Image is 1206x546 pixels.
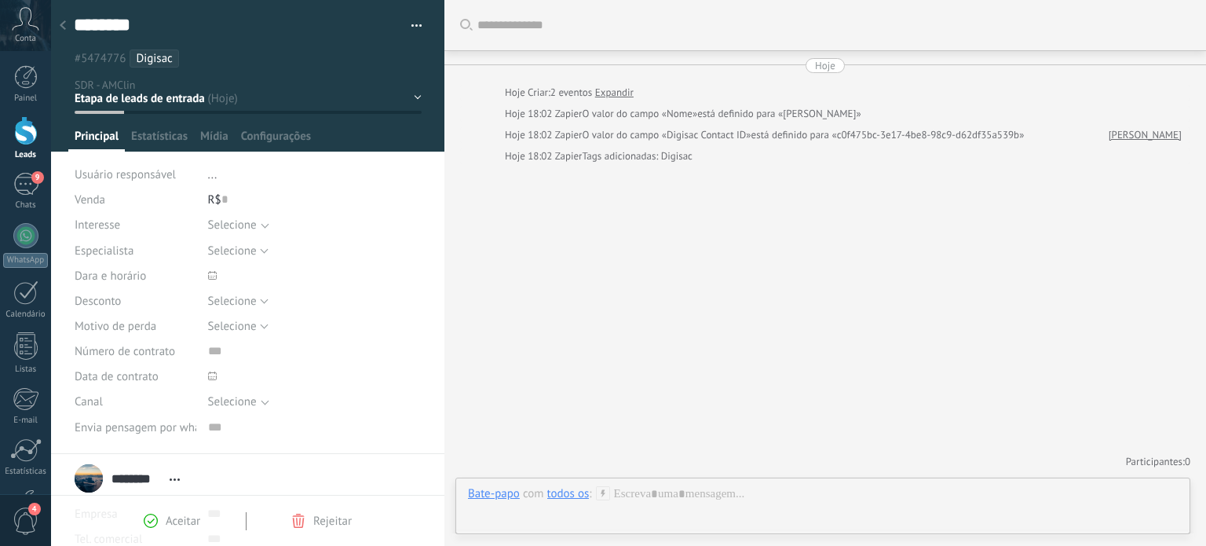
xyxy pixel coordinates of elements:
div: Data de contrato [75,364,196,389]
div: Usuário responsável [75,162,196,187]
span: Zapier [555,107,583,120]
div: E-mail [3,416,49,426]
span: Número de contrato [75,346,175,357]
div: todos os [547,486,590,500]
span: Envia pensagem por whatsapp [75,422,228,434]
span: Canal [75,396,103,408]
span: 9 [31,171,44,184]
span: Mídia [200,129,228,152]
span: Conta [15,34,36,44]
span: Principal [75,129,119,152]
div: Leads [3,150,49,160]
div: Painel [3,93,49,104]
div: Desconto [75,288,196,313]
span: Digisac [136,51,172,66]
span: : [589,486,591,502]
div: Hoje 18:02 [505,148,555,164]
span: está definido para «[PERSON_NAME]» [697,106,861,122]
div: Criar: [505,85,634,101]
a: [PERSON_NAME] [1109,127,1182,143]
div: Venda [75,187,196,212]
span: O valor do campo «Nome» [582,106,697,122]
div: Interesse [75,212,196,237]
div: Dara e horário [75,263,196,288]
div: Calendário [3,310,49,320]
div: R$ [208,187,422,212]
div: Canal [75,389,196,414]
button: Selecione [208,313,269,339]
span: Data de contrato [75,371,159,383]
div: Selecione [208,219,257,231]
div: Chats [3,200,49,211]
div: Hoje 18:02 [505,127,555,143]
span: ... [208,167,217,182]
div: Hoje [505,85,528,101]
span: 0 [1185,455,1190,468]
a: Expandir [595,85,634,101]
span: Selecione [208,319,257,334]
div: WhatsApp [3,253,48,268]
button: Selecione [208,288,269,313]
span: Selecione [208,244,257,258]
div: Listas [3,365,49,375]
span: Especialista [75,245,133,257]
span: Configurações [241,129,311,152]
span: Usuário responsável [75,167,176,182]
span: Desconto [75,295,121,307]
span: Estatísticas [131,129,188,152]
span: Venda [75,192,105,207]
span: 4 [28,503,41,515]
span: Motivo de perda [75,321,156,332]
span: 2 eventos [550,85,592,101]
div: Selecione [208,396,257,408]
span: com [523,486,544,502]
a: Participantes:0 [1126,455,1190,468]
div: Estatísticas [3,467,49,477]
div: Envia pensagem por whatsapp [75,415,196,440]
span: Zapier [555,128,583,141]
button: Selecione [208,238,269,263]
div: Especialista [75,238,196,263]
div: Hoje [815,58,835,73]
span: Tags adicionadas: Digisac [582,148,693,164]
span: Aceitar [166,514,200,529]
span: Dara e horário [75,270,146,282]
span: Interesse [75,219,120,231]
span: Rejeitar [313,514,352,529]
span: O valor do campo «Digisac Contact ID» [582,127,751,143]
span: Zapier [555,149,583,163]
div: Hoje 18:02 [505,106,555,122]
span: está definido para «c0f475bc-3e17-4be8-98c9-d62df35a539b» [751,127,1025,143]
span: #5474776 [75,51,126,66]
div: Motivo de perda [75,313,196,339]
span: Selecione [208,294,257,309]
div: Número de contrato [75,339,196,364]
